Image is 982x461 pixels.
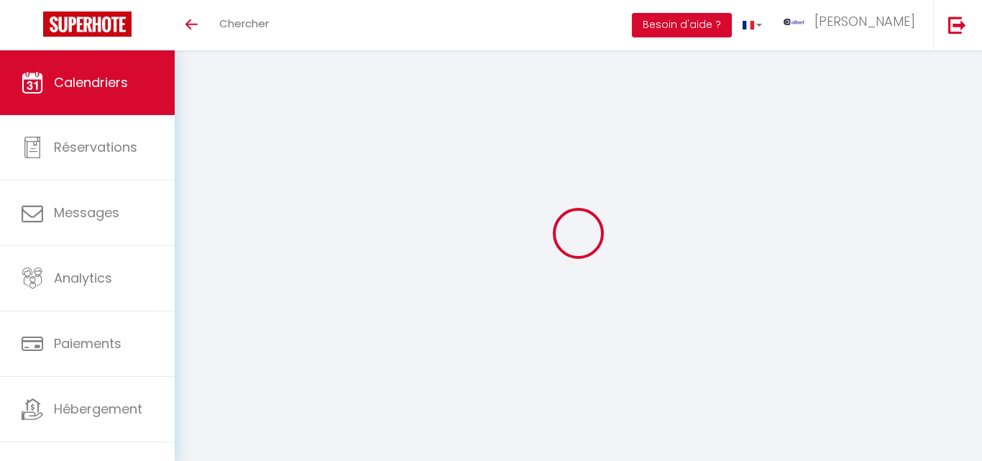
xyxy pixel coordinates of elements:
[632,13,732,37] button: Besoin d'aide ?
[54,400,142,418] span: Hébergement
[54,269,112,287] span: Analytics
[219,16,269,31] span: Chercher
[814,12,915,30] span: [PERSON_NAME]
[54,73,128,91] span: Calendriers
[54,334,121,352] span: Paiements
[784,19,805,25] img: ...
[948,16,966,34] img: logout
[54,204,119,222] span: Messages
[54,138,137,156] span: Réservations
[43,12,132,37] img: Super Booking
